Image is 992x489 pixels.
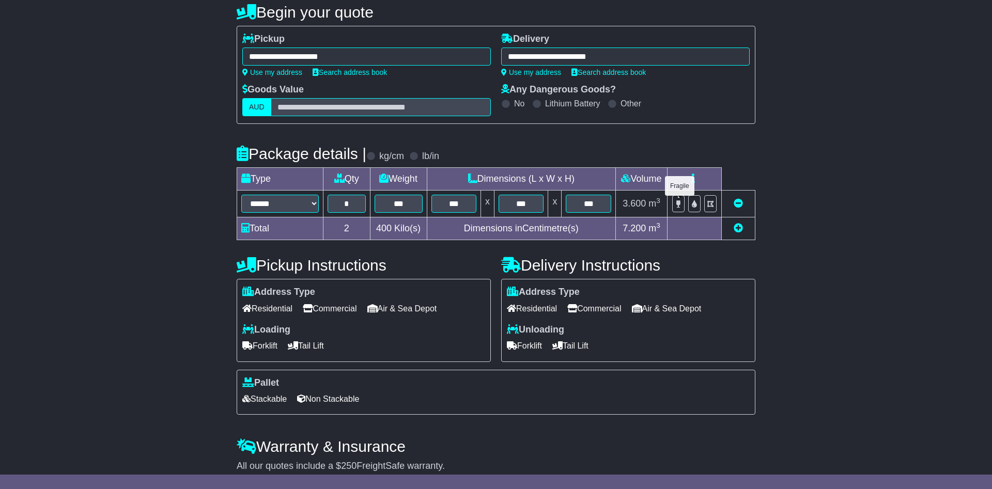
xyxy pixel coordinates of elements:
span: Tail Lift [552,338,588,354]
span: Commercial [567,301,621,317]
td: x [548,191,562,217]
a: Search address book [313,68,387,76]
span: Residential [242,301,292,317]
span: 250 [341,461,357,471]
a: Remove this item [734,198,743,209]
span: Forklift [242,338,277,354]
label: Pickup [242,34,285,45]
span: 400 [376,223,392,233]
label: Pallet [242,377,279,389]
label: No [514,99,524,108]
span: Stackable [242,391,287,407]
sup: 3 [656,222,660,229]
span: Air & Sea Depot [367,301,437,317]
h4: Package details | [237,145,366,162]
td: Weight [370,168,427,191]
span: Commercial [303,301,357,317]
label: Goods Value [242,84,304,96]
label: Unloading [507,324,564,336]
span: 3.600 [623,198,646,209]
label: Any Dangerous Goods? [501,84,616,96]
a: Add new item [734,223,743,233]
label: Loading [242,324,290,336]
td: Dimensions in Centimetre(s) [427,217,615,240]
td: 2 [323,217,370,240]
label: AUD [242,98,271,116]
span: Residential [507,301,557,317]
td: Total [237,217,323,240]
label: kg/cm [379,151,404,162]
a: Use my address [242,68,302,76]
h4: Pickup Instructions [237,257,491,274]
label: Address Type [242,287,315,298]
td: Kilo(s) [370,217,427,240]
div: All our quotes include a $ FreightSafe warranty. [237,461,755,472]
label: Lithium Battery [545,99,600,108]
h4: Delivery Instructions [501,257,755,274]
a: Use my address [501,68,561,76]
sup: 3 [656,197,660,204]
span: Non Stackable [297,391,359,407]
td: Qty [323,168,370,191]
a: Search address book [571,68,646,76]
label: Address Type [507,287,580,298]
span: m [648,198,660,209]
label: Delivery [501,34,549,45]
td: Volume [615,168,667,191]
span: m [648,223,660,233]
span: Air & Sea Depot [632,301,702,317]
td: Type [237,168,323,191]
span: 7.200 [623,223,646,233]
label: Other [621,99,641,108]
h4: Warranty & Insurance [237,438,755,455]
span: Forklift [507,338,542,354]
td: Dimensions (L x W x H) [427,168,615,191]
h4: Begin your quote [237,4,755,21]
span: Tail Lift [288,338,324,354]
label: lb/in [422,151,439,162]
td: x [481,191,494,217]
div: Fragile [665,176,694,196]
